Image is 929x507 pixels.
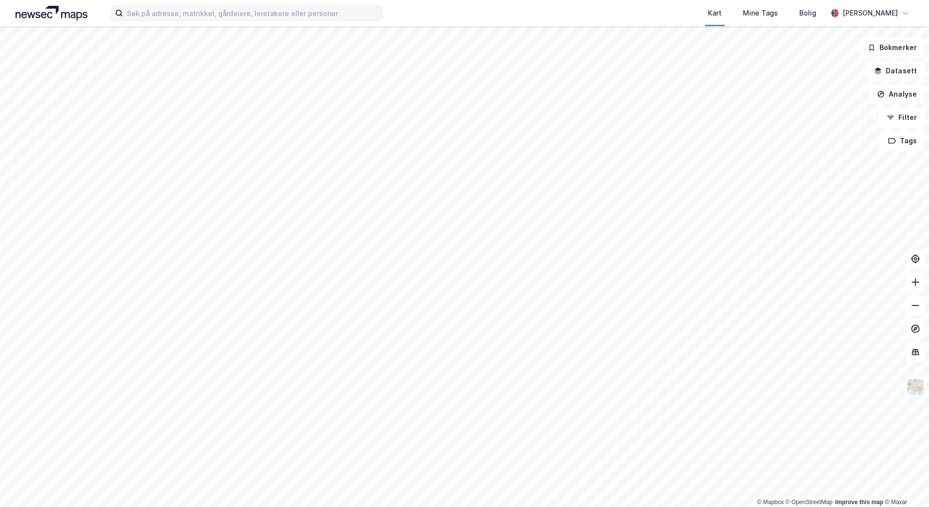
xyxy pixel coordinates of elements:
img: Z [906,378,925,396]
a: OpenStreetMap [786,499,833,506]
img: logo.a4113a55bc3d86da70a041830d287a7e.svg [16,6,87,20]
button: Filter [878,108,925,127]
div: Kart [708,7,722,19]
div: Kontrollprogram for chat [880,460,929,507]
iframe: Chat Widget [880,460,929,507]
div: Bolig [799,7,816,19]
button: Datasett [866,61,925,81]
div: Mine Tags [743,7,778,19]
button: Bokmerker [860,38,925,57]
a: Improve this map [835,499,883,506]
button: Tags [880,131,925,151]
input: Søk på adresse, matrikkel, gårdeiere, leietakere eller personer [123,6,382,20]
a: Mapbox [757,499,784,506]
div: [PERSON_NAME] [843,7,898,19]
button: Analyse [869,84,925,104]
